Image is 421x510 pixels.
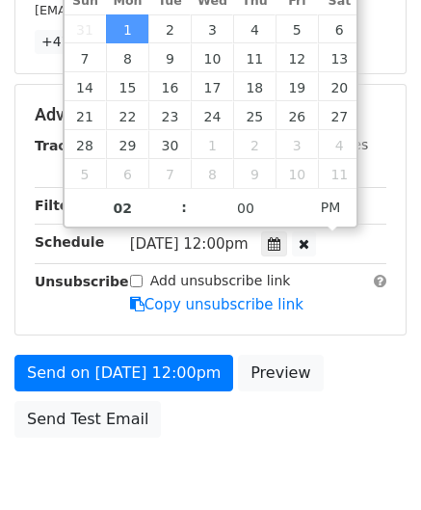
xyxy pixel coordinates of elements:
[191,130,233,159] span: October 1, 2025
[35,30,116,54] a: +47 more
[318,72,360,101] span: September 20, 2025
[14,355,233,391] a: Send on [DATE] 12:00pm
[148,14,191,43] span: September 2, 2025
[148,72,191,101] span: September 16, 2025
[35,3,250,17] small: [EMAIL_ADDRESS][DOMAIN_NAME]
[318,130,360,159] span: October 4, 2025
[191,159,233,188] span: October 8, 2025
[238,355,323,391] a: Preview
[35,138,99,153] strong: Tracking
[106,14,148,43] span: September 1, 2025
[233,14,276,43] span: September 4, 2025
[276,72,318,101] span: September 19, 2025
[233,159,276,188] span: October 9, 2025
[181,188,187,227] span: :
[106,101,148,130] span: September 22, 2025
[35,198,84,213] strong: Filters
[65,14,107,43] span: August 31, 2025
[65,101,107,130] span: September 21, 2025
[148,159,191,188] span: October 7, 2025
[276,159,318,188] span: October 10, 2025
[191,43,233,72] span: September 10, 2025
[233,43,276,72] span: September 11, 2025
[65,189,182,228] input: Hour
[233,72,276,101] span: September 18, 2025
[191,72,233,101] span: September 17, 2025
[150,271,291,291] label: Add unsubscribe link
[276,130,318,159] span: October 3, 2025
[318,14,360,43] span: September 6, 2025
[148,43,191,72] span: September 9, 2025
[233,130,276,159] span: October 2, 2025
[318,159,360,188] span: October 11, 2025
[35,234,104,250] strong: Schedule
[191,101,233,130] span: September 24, 2025
[304,188,357,227] span: Click to toggle
[130,296,303,313] a: Copy unsubscribe link
[148,101,191,130] span: September 23, 2025
[318,43,360,72] span: September 13, 2025
[191,14,233,43] span: September 3, 2025
[35,274,129,289] strong: Unsubscribe
[106,159,148,188] span: October 6, 2025
[276,14,318,43] span: September 5, 2025
[65,43,107,72] span: September 7, 2025
[325,417,421,510] iframe: Chat Widget
[65,130,107,159] span: September 28, 2025
[187,189,304,228] input: Minute
[318,101,360,130] span: September 27, 2025
[233,101,276,130] span: September 25, 2025
[65,159,107,188] span: October 5, 2025
[106,130,148,159] span: September 29, 2025
[14,401,161,438] a: Send Test Email
[106,72,148,101] span: September 15, 2025
[276,43,318,72] span: September 12, 2025
[35,104,386,125] h5: Advanced
[130,235,249,253] span: [DATE] 12:00pm
[106,43,148,72] span: September 8, 2025
[276,101,318,130] span: September 26, 2025
[148,130,191,159] span: September 30, 2025
[65,72,107,101] span: September 14, 2025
